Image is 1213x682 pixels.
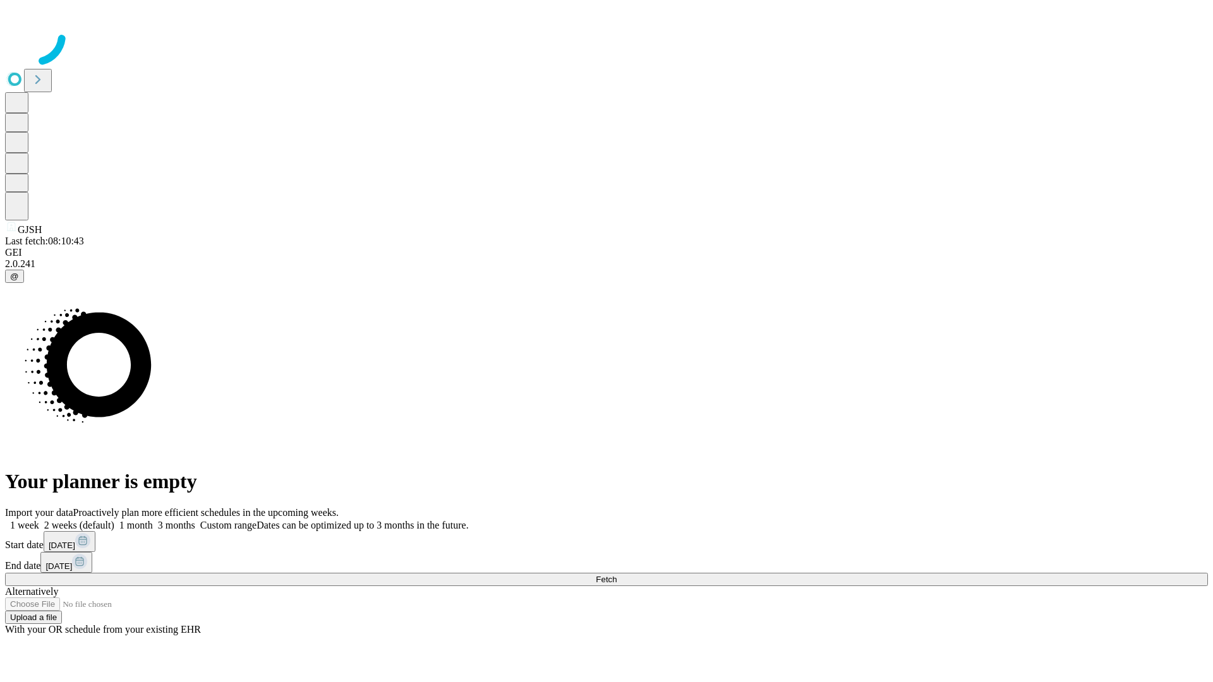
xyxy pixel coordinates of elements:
[119,520,153,530] span: 1 month
[5,624,201,635] span: With your OR schedule from your existing EHR
[200,520,256,530] span: Custom range
[10,272,19,281] span: @
[40,552,92,573] button: [DATE]
[5,270,24,283] button: @
[44,531,95,552] button: [DATE]
[256,520,468,530] span: Dates can be optimized up to 3 months in the future.
[5,531,1208,552] div: Start date
[596,575,617,584] span: Fetch
[49,541,75,550] span: [DATE]
[5,573,1208,586] button: Fetch
[5,236,84,246] span: Last fetch: 08:10:43
[18,224,42,235] span: GJSH
[5,586,58,597] span: Alternatively
[5,258,1208,270] div: 2.0.241
[10,520,39,530] span: 1 week
[5,507,73,518] span: Import your data
[5,611,62,624] button: Upload a file
[5,470,1208,493] h1: Your planner is empty
[158,520,195,530] span: 3 months
[5,247,1208,258] div: GEI
[45,561,72,571] span: [DATE]
[73,507,339,518] span: Proactively plan more efficient schedules in the upcoming weeks.
[44,520,114,530] span: 2 weeks (default)
[5,552,1208,573] div: End date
